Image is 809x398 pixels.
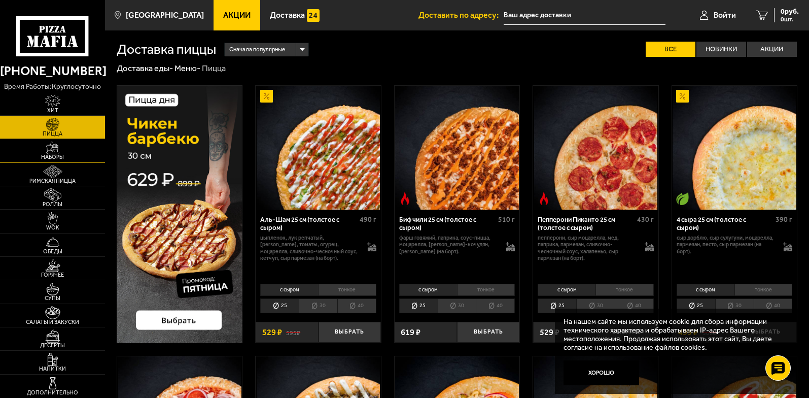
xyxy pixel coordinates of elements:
li: с сыром [260,284,318,296]
li: с сыром [399,284,457,296]
li: с сыром [538,284,595,296]
button: Выбрать [319,322,381,343]
li: 30 [438,298,476,313]
span: 0 шт. [781,16,799,22]
img: Вегетарианское блюдо [676,192,689,205]
li: 30 [576,298,615,313]
label: Акции [747,42,797,56]
span: 529 ₽ [540,328,559,337]
p: фарш говяжий, паприка, соус-пицца, моцарелла, [PERSON_NAME]-кочудян, [PERSON_NAME] (на борт). [399,235,498,255]
li: тонкое [734,284,793,296]
button: Хорошо [564,360,640,386]
img: 4 сыра 25 см (толстое с сыром) [673,86,796,209]
img: Острое блюдо [399,192,411,205]
a: Острое блюдоПепперони Пиканто 25 см (толстое с сыром) [533,86,658,209]
s: 595 ₽ [286,328,300,337]
div: Пепперони Пиканто 25 см (толстое с сыром) [538,216,634,232]
span: Войти [714,11,736,19]
span: 390 г [776,215,792,224]
li: 40 [615,298,654,313]
img: Пепперони Пиканто 25 см (толстое с сыром) [534,86,657,209]
span: 0 руб. [781,8,799,15]
li: тонкое [457,284,515,296]
img: Акционный [260,90,273,103]
div: 4 сыра 25 см (толстое с сыром) [677,216,773,232]
div: Пицца [202,63,226,74]
label: Все [646,42,695,56]
p: цыпленок, лук репчатый, [PERSON_NAME], томаты, огурец, моцарелла, сливочно-чесночный соус, кетчуп... [260,235,359,261]
li: 30 [299,298,337,313]
span: [GEOGRAPHIC_DATA] [126,11,204,19]
li: 25 [677,298,715,313]
span: 430 г [637,215,654,224]
a: Меню- [174,63,200,73]
li: 25 [538,298,576,313]
img: Острое блюдо [538,192,550,205]
span: 529 ₽ [262,328,282,337]
button: Выбрать [457,322,519,343]
img: 15daf4d41897b9f0e9f617042186c801.svg [307,9,320,22]
span: Доставка [270,11,305,19]
li: 40 [476,298,515,313]
a: АкционныйВегетарианское блюдо4 сыра 25 см (толстое с сыром) [672,86,797,209]
span: 490 г [360,215,376,224]
h1: Доставка пиццы [117,43,216,56]
li: с сыром [677,284,734,296]
span: Доставить по адресу: [418,11,504,19]
li: 25 [399,298,438,313]
li: тонкое [595,284,654,296]
p: пепперони, сыр Моцарелла, мед, паприка, пармезан, сливочно-чесночный соус, халапеньо, сыр пармеза... [538,235,636,261]
a: Доставка еды- [117,63,173,73]
p: На нашем сайте мы используем cookie для сбора информации технического характера и обрабатываем IP... [564,317,783,352]
span: 619 ₽ [401,328,420,337]
span: Сначала популярные [229,42,285,58]
p: сыр дорблю, сыр сулугуни, моцарелла, пармезан, песто, сыр пармезан (на борт). [677,235,775,255]
li: 25 [260,298,299,313]
li: тонкое [318,284,376,296]
label: Новинки [696,42,746,56]
input: Ваш адрес доставки [504,6,665,25]
img: Биф чили 25 см (толстое с сыром) [395,86,518,209]
img: Акционный [676,90,689,103]
a: Острое блюдоБиф чили 25 см (толстое с сыром) [395,86,520,209]
div: Биф чили 25 см (толстое с сыром) [399,216,496,232]
span: Акции [223,11,251,19]
li: 40 [337,298,376,313]
li: 40 [754,298,793,313]
span: 510 г [498,215,515,224]
img: Аль-Шам 25 см (толстое с сыром) [257,86,380,209]
div: Аль-Шам 25 см (толстое с сыром) [260,216,357,232]
li: 30 [715,298,754,313]
a: АкционныйАль-Шам 25 см (толстое с сыром) [256,86,381,209]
